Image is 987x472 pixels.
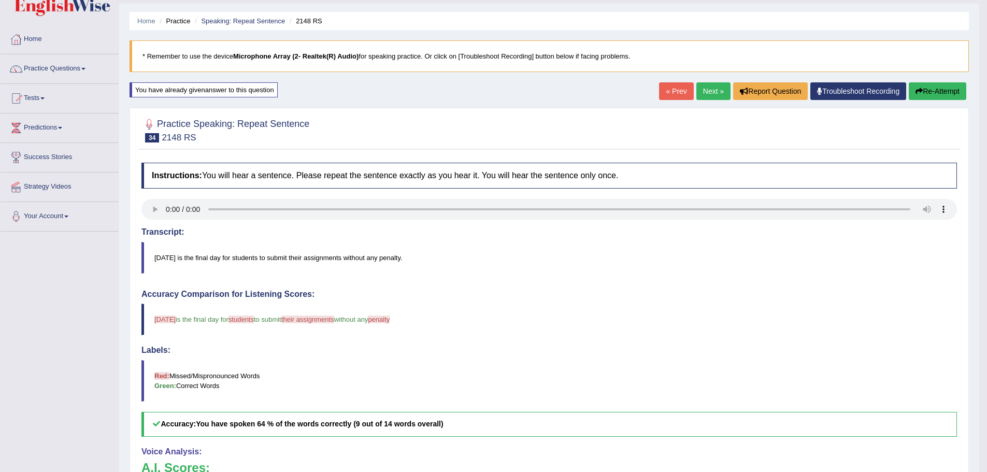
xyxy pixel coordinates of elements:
[141,117,309,142] h2: Practice Speaking: Repeat Sentence
[141,412,957,436] h5: Accuracy:
[141,360,957,402] blockquote: Missed/Mispronounced Words Correct Words
[176,316,228,323] span: is the final day for
[733,82,808,100] button: Report Question
[141,227,957,237] h4: Transcript:
[141,163,957,189] h4: You will hear a sentence. Please repeat the sentence exactly as you hear it. You will hear the se...
[696,82,731,100] a: Next »
[1,113,119,139] a: Predictions
[145,133,159,142] span: 34
[154,382,176,390] b: Green:
[228,316,254,323] span: students
[130,40,969,72] blockquote: * Remember to use the device for speaking practice. Or click on [Troubleshoot Recording] button b...
[810,82,906,100] a: Troubleshoot Recording
[334,316,368,323] span: without any
[368,316,390,323] span: penalty
[201,17,285,25] a: Speaking: Repeat Sentence
[154,372,169,380] b: Red:
[254,316,281,323] span: to submit
[233,52,359,60] b: Microphone Array (2- Realtek(R) Audio)
[1,54,119,80] a: Practice Questions
[157,16,190,26] li: Practice
[909,82,966,100] button: Re-Attempt
[1,173,119,198] a: Strategy Videos
[1,143,119,169] a: Success Stories
[659,82,693,100] a: « Prev
[141,447,957,456] h4: Voice Analysis:
[196,420,443,428] b: You have spoken 64 % of the words correctly (9 out of 14 words overall)
[162,133,196,142] small: 2148 RS
[137,17,155,25] a: Home
[1,202,119,228] a: Your Account
[152,171,202,180] b: Instructions:
[130,82,278,97] div: You have already given answer to this question
[141,242,957,274] blockquote: [DATE] is the final day for students to submit their assignments without any penalty.
[287,16,322,26] li: 2148 RS
[141,290,957,299] h4: Accuracy Comparison for Listening Scores:
[1,25,119,51] a: Home
[1,84,119,110] a: Tests
[154,316,176,323] span: [DATE]
[141,346,957,355] h4: Labels:
[281,316,334,323] span: their assignments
